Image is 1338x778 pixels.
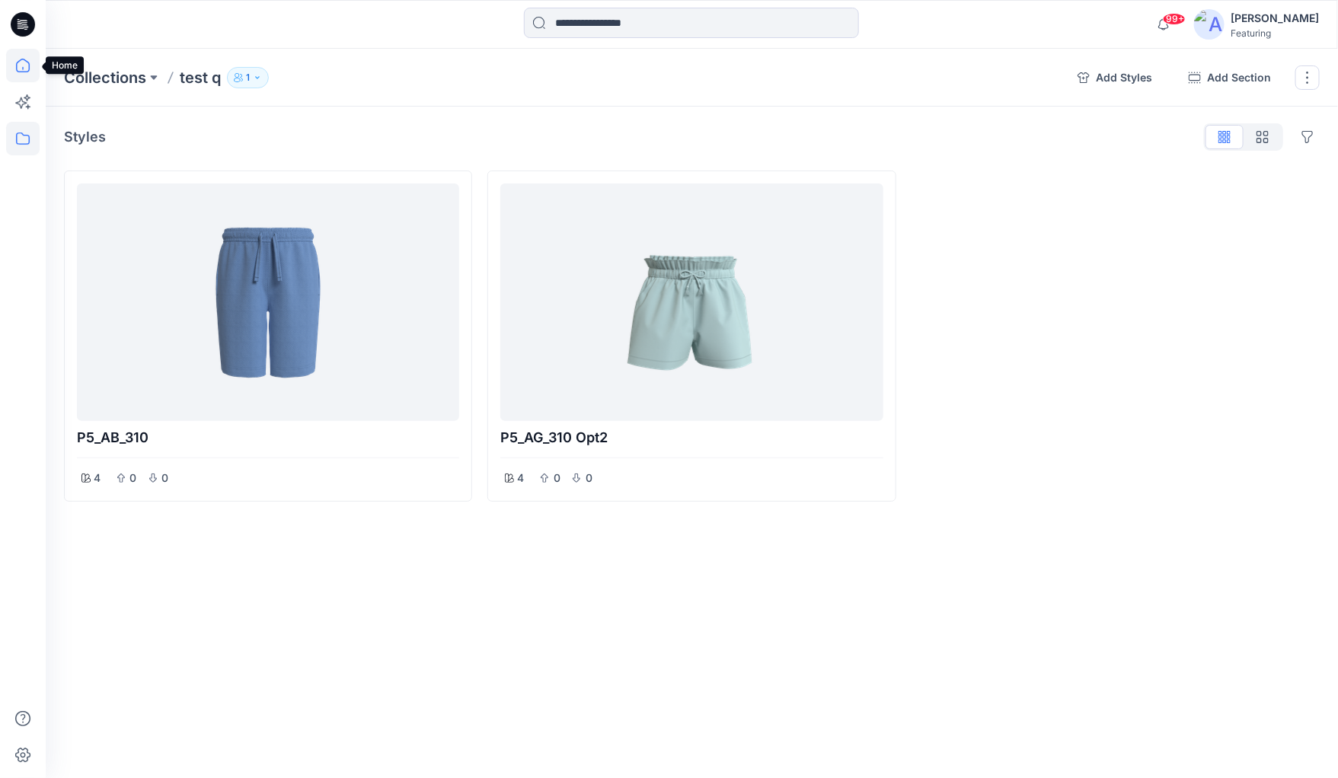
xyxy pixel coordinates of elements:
span: 99+ [1163,13,1186,25]
div: P5_AB_310400 [64,171,472,502]
p: 4 [94,469,101,487]
p: 0 [161,469,170,487]
div: Featuring [1231,27,1319,39]
div: P5_AG_310 opt2400 [487,171,896,502]
p: 0 [552,469,561,487]
p: 0 [129,469,138,487]
p: P5_AB_310 [77,427,459,448]
p: test q [180,67,221,88]
p: 1 [246,69,250,86]
a: Collections [64,67,146,88]
p: P5_AG_310 opt2 [500,427,883,448]
button: Add Styles [1065,65,1164,90]
p: 4 [517,469,524,487]
p: Styles [64,126,106,148]
button: 1 [227,67,269,88]
div: [PERSON_NAME] [1231,9,1319,27]
button: Add Section [1177,65,1283,90]
p: 0 [584,469,593,487]
img: avatar [1194,9,1225,40]
button: Options [1295,125,1320,149]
